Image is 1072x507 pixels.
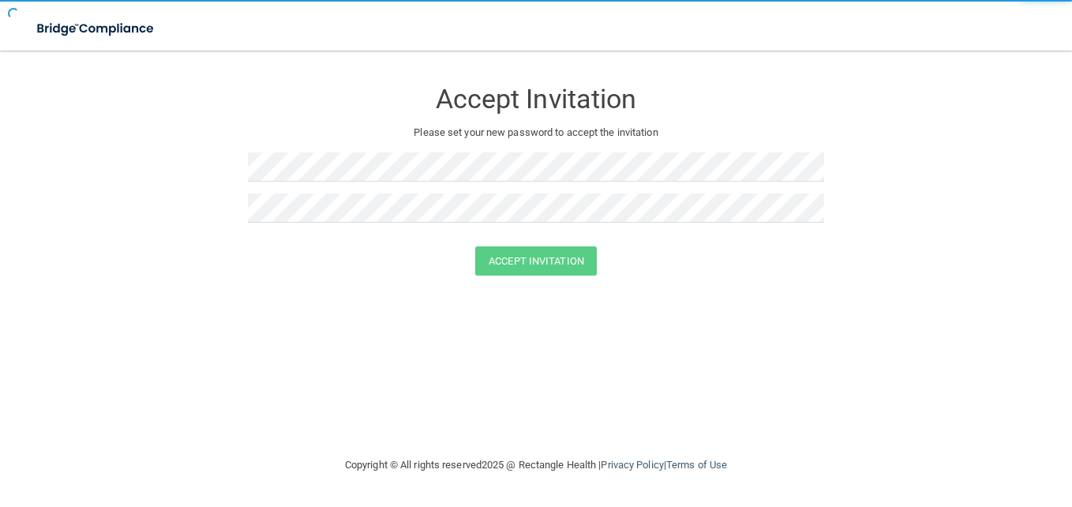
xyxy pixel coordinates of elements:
[666,459,727,471] a: Terms of Use
[260,123,812,142] p: Please set your new password to accept the invitation
[24,13,169,45] img: bridge_compliance_login_screen.278c3ca4.svg
[248,440,824,490] div: Copyright © All rights reserved 2025 @ Rectangle Health | |
[475,246,597,276] button: Accept Invitation
[248,84,824,114] h3: Accept Invitation
[601,459,663,471] a: Privacy Policy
